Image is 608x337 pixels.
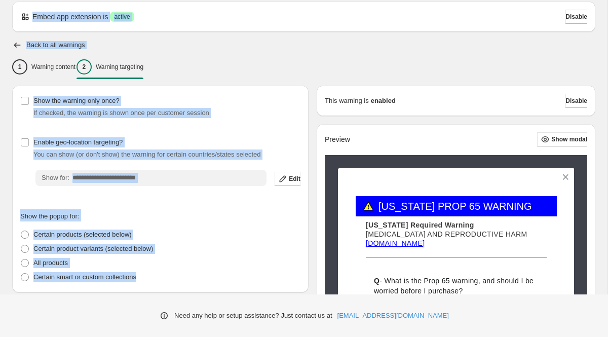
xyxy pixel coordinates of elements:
span: If checked, the warning is shown once per customer session [33,109,209,117]
div: 2 [77,59,92,74]
p: Warning targeting [96,63,143,71]
button: 2Warning targeting [77,56,143,78]
span: Enable geo-location targeting? [33,138,123,146]
p: Embed app extension is [32,12,108,22]
p: This warning is [325,96,369,106]
a: [EMAIL_ADDRESS][DOMAIN_NAME] [337,311,449,321]
div: 1 [12,59,27,74]
h3: [US_STATE] PROP 65 WARNING [356,196,557,216]
a: [DOMAIN_NAME] [366,239,425,247]
span: Show the popup for: [20,212,79,220]
p: - What is the Prop 65 warning, and should I be worried before I purchase? [374,276,539,296]
button: Edit [275,172,300,186]
p: [MEDICAL_DATA] AND REPRODUCTIVE HARM [366,231,547,238]
strong: enabled [371,96,396,106]
h2: Back to all warnings [26,41,85,49]
button: 1Warning content [12,56,75,78]
button: Show modal [537,132,587,146]
span: Show modal [551,135,587,143]
span: Disable [565,97,587,105]
span: active [114,13,130,21]
p: Warning content [31,63,75,71]
p: Certain smart or custom collections [33,272,136,282]
span: [US_STATE] Required Warning [366,221,474,229]
span: Disable [565,13,587,21]
span: Show for: [42,174,69,181]
span: Q [374,277,379,285]
span: You can show (or don't show) the warning for certain countries/states selected [33,151,261,158]
button: Disable [565,10,587,24]
p: All products [33,258,68,268]
span: Certain product variants (selected below) [33,245,153,252]
button: Disable [565,94,587,108]
span: Certain products (selected below) [33,231,132,238]
h2: Preview [325,135,350,144]
span: Edit [289,175,300,183]
span: Show the warning only once? [33,97,120,104]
